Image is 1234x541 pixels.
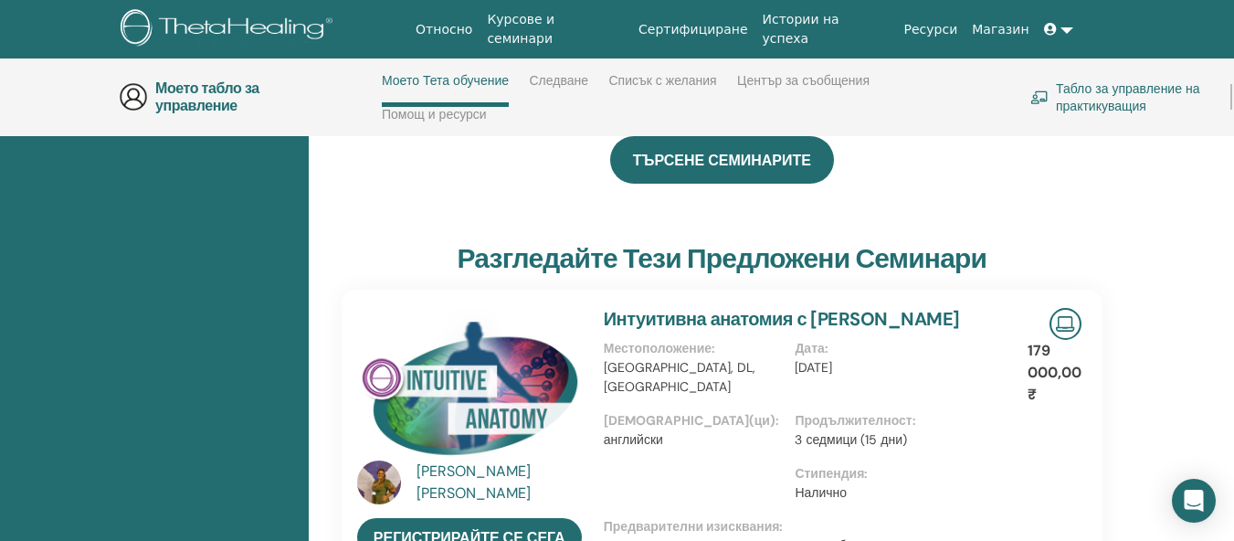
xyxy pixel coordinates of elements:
font: Магазин [972,22,1028,37]
font: Следване [529,72,588,89]
a: Табло за управление на практикуващия [1030,77,1208,117]
font: Център за съобщения [737,72,870,89]
font: : [779,518,783,535]
div: Отворете Intercom Messenger [1172,479,1216,523]
a: Интуитивна анатомия с [PERSON_NAME] [604,307,960,331]
a: Следване [529,73,588,102]
font: Стипендия [795,465,864,482]
a: Ресурси [897,13,965,47]
font: Ресурси [904,22,958,37]
a: Списък с желания [608,73,716,102]
font: Налично [795,484,847,501]
img: default.jpg [357,461,401,504]
font: [PERSON_NAME] [417,461,531,481]
font: [DEMOGRAPHIC_DATA](ци) [604,412,775,429]
img: generic-user-icon.jpg [119,82,148,111]
font: : [825,340,828,356]
font: Дата [795,340,824,356]
font: Сертифициране [638,22,747,37]
font: Табло за управление на практикуващия [1056,80,1200,114]
a: Моето Тета обучение [382,73,509,107]
font: Продължителност [795,412,912,429]
font: Списък с желания [608,72,716,89]
a: Истории на успеха [755,3,897,56]
a: Магазин [965,13,1036,47]
font: [GEOGRAPHIC_DATA], DL, [GEOGRAPHIC_DATA] [604,359,755,395]
font: Истории на успеха [763,12,839,46]
img: chalkboard-teacher.svg [1030,90,1049,104]
font: Предварителни изисквания [604,518,780,535]
img: Онлайн семинар на живо [1049,308,1081,340]
font: Местоположение [604,340,712,356]
font: [DATE] [795,359,832,376]
font: : [912,412,916,429]
font: : [775,412,779,429]
font: ТЪРСЕНЕ СЕМИНАРИТЕ [633,151,811,170]
a: [PERSON_NAME] [PERSON_NAME] [417,461,585,504]
font: Курсове и семинари [487,12,554,46]
font: английски [604,431,663,448]
a: Курсове и семинари [480,3,631,56]
font: Относно [416,22,472,37]
font: Моето табло за управление [155,79,259,115]
a: Сертифициране [631,13,754,47]
a: Център за съобщения [737,73,870,102]
font: 179 000,00 ₹ [1028,341,1081,404]
a: ТЪРСЕНЕ СЕМИНАРИТЕ [610,136,834,184]
a: Помощ и ресурси [382,107,487,136]
img: Интуитивна анатомия [357,308,582,466]
font: [PERSON_NAME] [417,483,531,503]
font: : [712,340,715,356]
img: logo.png [121,9,339,50]
font: разгледайте тези предложени семинари [458,240,987,276]
font: 3 седмици (15 дни) [795,431,907,448]
a: Относно [408,13,480,47]
font: : [864,465,868,482]
font: Моето Тета обучение [382,72,509,89]
font: Помощ и ресурси [382,106,487,122]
